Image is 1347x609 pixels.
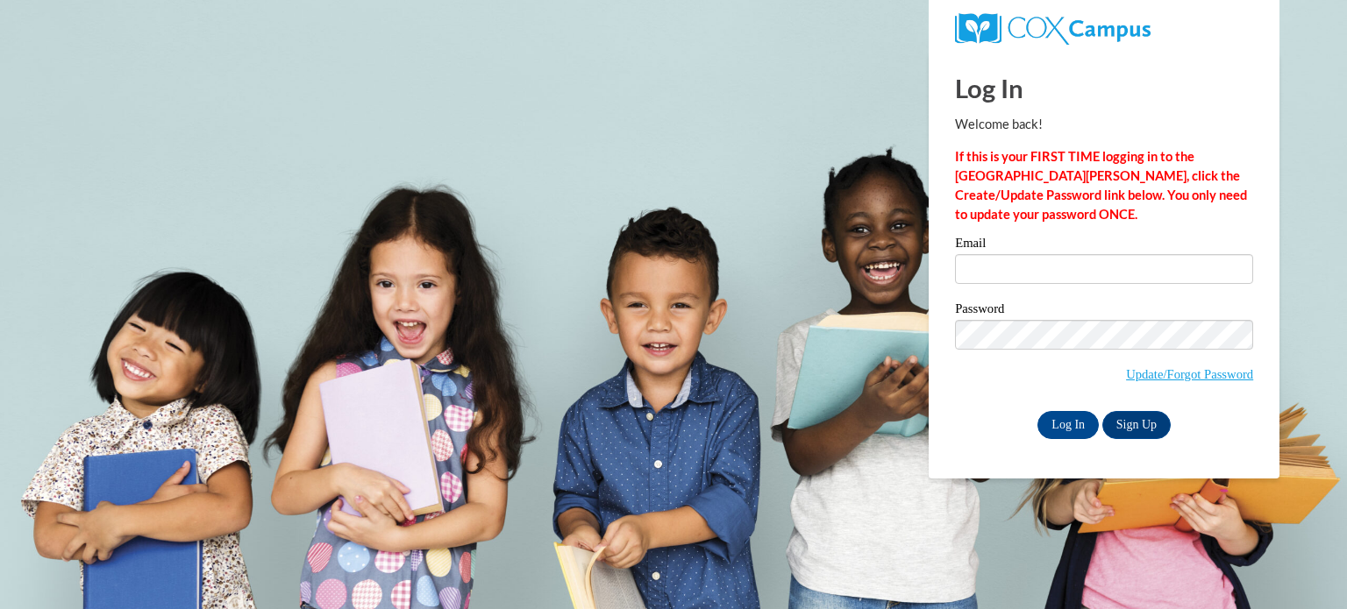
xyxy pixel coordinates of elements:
[1126,367,1253,381] a: Update/Forgot Password
[1102,411,1171,439] a: Sign Up
[955,20,1151,35] a: COX Campus
[1037,411,1099,439] input: Log In
[955,70,1253,106] h1: Log In
[955,302,1253,320] label: Password
[955,115,1253,134] p: Welcome back!
[955,149,1247,222] strong: If this is your FIRST TIME logging in to the [GEOGRAPHIC_DATA][PERSON_NAME], click the Create/Upd...
[955,237,1253,254] label: Email
[955,13,1151,45] img: COX Campus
